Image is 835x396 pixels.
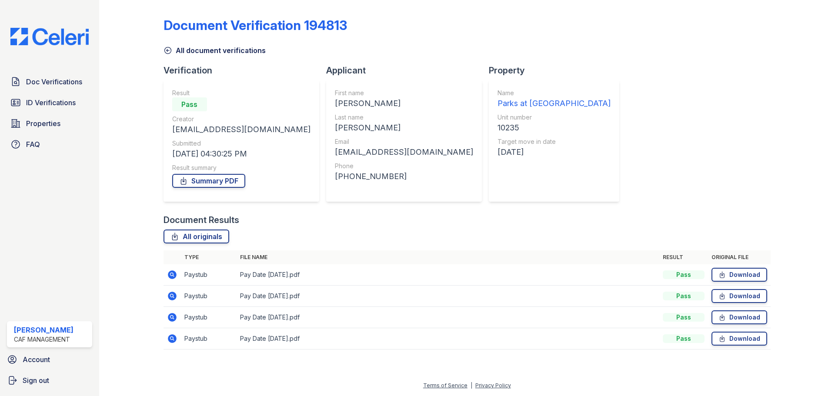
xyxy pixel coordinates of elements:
[164,17,347,33] div: Document Verification 194813
[663,270,705,279] div: Pass
[14,325,73,335] div: [PERSON_NAME]
[475,382,511,389] a: Privacy Policy
[489,64,626,77] div: Property
[663,334,705,343] div: Pass
[164,214,239,226] div: Document Results
[237,264,659,286] td: Pay Date [DATE].pdf
[708,250,771,264] th: Original file
[23,375,49,386] span: Sign out
[14,335,73,344] div: CAF Management
[335,97,473,110] div: [PERSON_NAME]
[181,250,237,264] th: Type
[172,139,311,148] div: Submitted
[26,77,82,87] span: Doc Verifications
[659,250,708,264] th: Result
[172,123,311,136] div: [EMAIL_ADDRESS][DOMAIN_NAME]
[711,268,767,282] a: Download
[164,64,326,77] div: Verification
[326,64,489,77] div: Applicant
[181,307,237,328] td: Paystub
[172,89,311,97] div: Result
[172,163,311,172] div: Result summary
[335,170,473,183] div: [PHONE_NUMBER]
[3,372,96,389] a: Sign out
[423,382,468,389] a: Terms of Service
[335,146,473,158] div: [EMAIL_ADDRESS][DOMAIN_NAME]
[237,328,659,349] td: Pay Date [DATE].pdf
[7,73,92,90] a: Doc Verifications
[711,289,767,303] a: Download
[26,118,60,129] span: Properties
[663,292,705,300] div: Pass
[663,313,705,322] div: Pass
[711,310,767,324] a: Download
[181,264,237,286] td: Paystub
[498,89,611,97] div: Name
[335,122,473,134] div: [PERSON_NAME]
[335,89,473,97] div: First name
[26,139,40,150] span: FAQ
[498,122,611,134] div: 10235
[172,115,311,123] div: Creator
[181,286,237,307] td: Paystub
[711,332,767,346] a: Download
[335,162,473,170] div: Phone
[3,28,96,45] img: CE_Logo_Blue-a8612792a0a2168367f1c8372b55b34899dd931a85d93a1a3d3e32e68fde9ad4.png
[3,351,96,368] a: Account
[498,146,611,158] div: [DATE]
[498,137,611,146] div: Target move in date
[498,113,611,122] div: Unit number
[172,148,311,160] div: [DATE] 04:30:25 PM
[164,230,229,243] a: All originals
[23,354,50,365] span: Account
[498,89,611,110] a: Name Parks at [GEOGRAPHIC_DATA]
[237,286,659,307] td: Pay Date [DATE].pdf
[7,136,92,153] a: FAQ
[181,328,237,349] td: Paystub
[26,97,76,108] span: ID Verifications
[7,94,92,111] a: ID Verifications
[164,45,266,56] a: All document verifications
[335,113,473,122] div: Last name
[172,174,245,188] a: Summary PDF
[335,137,473,146] div: Email
[237,250,659,264] th: File name
[498,97,611,110] div: Parks at [GEOGRAPHIC_DATA]
[7,115,92,132] a: Properties
[237,307,659,328] td: Pay Date [DATE].pdf
[172,97,207,111] div: Pass
[471,382,472,389] div: |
